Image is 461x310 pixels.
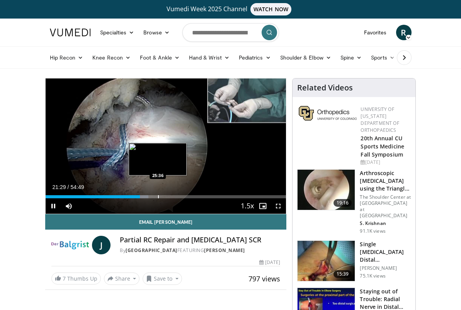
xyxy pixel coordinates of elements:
p: [PERSON_NAME] [360,265,411,271]
button: Mute [61,198,77,214]
button: Share [104,273,140,285]
a: 20th Annual CU Sports Medicine Fall Symposium [361,135,404,158]
a: 19:16 Arthroscopic [MEDICAL_DATA] using the Triangle Technique The Shoulder Center at [GEOGRAPHIC... [297,169,411,234]
button: Playback Rate [240,198,255,214]
button: Fullscreen [270,198,286,214]
input: Search topics, interventions [182,23,279,42]
video-js: Video Player [46,78,286,214]
div: [DATE] [361,159,409,166]
span: 7 [63,275,66,282]
p: The Shoulder Center at [GEOGRAPHIC_DATA] at [GEOGRAPHIC_DATA] [360,194,411,219]
a: 15:39 Single [MEDICAL_DATA] Distal [MEDICAL_DATA] Tendon Repair using a Button [PERSON_NAME] 75.1... [297,240,411,281]
img: king_0_3.png.150x105_q85_crop-smart_upscale.jpg [298,241,355,281]
button: Pause [46,198,61,214]
a: Knee Recon [88,50,135,65]
a: Hand & Wrist [184,50,234,65]
a: Foot & Ankle [135,50,184,65]
a: [PERSON_NAME] [204,247,245,254]
div: By FEATURING [120,247,280,254]
button: Save to [143,273,182,285]
h4: Partial RC Repair and [MEDICAL_DATA] SCR [120,236,280,244]
a: Specialties [95,25,139,40]
span: 21:29 [53,184,66,190]
a: J [92,236,111,254]
a: 7 Thumbs Up [51,273,101,284]
p: 75.1K views [360,273,385,279]
a: Hip Recon [45,50,88,65]
span: 54:49 [70,184,84,190]
h3: Single [MEDICAL_DATA] Distal [MEDICAL_DATA] Tendon Repair using a Button [360,240,411,264]
span: WATCH NOW [250,3,291,15]
img: image.jpeg [129,143,187,175]
a: Shoulder & Elbow [276,50,336,65]
p: 91.1K views [360,228,385,234]
h3: Arthroscopic [MEDICAL_DATA] using the Triangle Technique [360,169,411,192]
a: University of [US_STATE] Department of Orthopaedics [361,106,399,133]
span: 15:39 [333,270,352,278]
h4: Related Videos [297,83,353,92]
p: S. Krishnan [360,220,411,227]
a: [GEOGRAPHIC_DATA] [126,247,177,254]
img: 355603a8-37da-49b6-856f-e00d7e9307d3.png.150x105_q85_autocrop_double_scale_upscale_version-0.2.png [299,106,357,121]
a: Spine [336,50,366,65]
img: krish_3.png.150x105_q85_crop-smart_upscale.jpg [298,170,355,210]
a: Email [PERSON_NAME] [45,214,287,230]
button: Enable picture-in-picture mode [255,198,270,214]
img: VuMedi Logo [50,29,91,36]
span: 797 views [248,274,280,283]
a: Pediatrics [234,50,276,65]
a: R [396,25,412,40]
span: 19:16 [333,199,352,207]
div: Progress Bar [46,195,286,198]
a: Favorites [359,25,391,40]
span: / [68,184,69,190]
img: Balgrist University Hospital [51,236,89,254]
a: Browse [139,25,174,40]
div: [DATE] [259,259,280,266]
a: Sports [366,50,400,65]
a: Vumedi Week 2025 ChannelWATCH NOW [45,3,416,15]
